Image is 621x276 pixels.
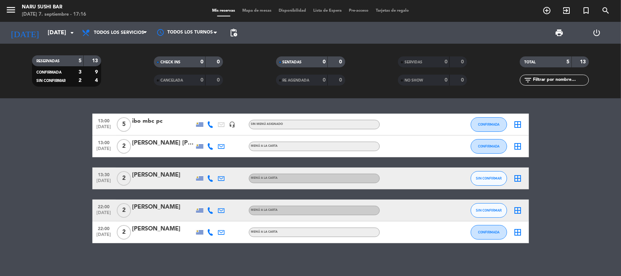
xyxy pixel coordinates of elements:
[514,142,522,151] i: border_all
[461,59,465,64] strong: 0
[132,224,194,234] div: [PERSON_NAME]
[514,120,522,129] i: border_all
[200,78,203,83] strong: 0
[283,79,310,82] span: RE AGENDADA
[524,60,536,64] span: TOTAL
[22,4,86,11] div: NARU Sushi Bar
[132,117,194,126] div: ibo mbc pc
[476,176,502,180] span: SIN CONFIRMAR
[372,9,413,13] span: Tarjetas de regalo
[94,30,144,35] span: Todos los servicios
[200,59,203,64] strong: 0
[405,60,422,64] span: SERVIDAS
[555,28,564,37] span: print
[95,146,113,155] span: [DATE]
[251,123,283,126] span: Sin menú asignado
[117,225,131,240] span: 2
[36,71,61,74] span: CONFIRMADA
[36,79,65,83] span: SIN CONFIRMAR
[95,232,113,241] span: [DATE]
[217,78,222,83] strong: 0
[582,6,590,15] i: turned_in_not
[117,203,131,218] span: 2
[478,144,499,148] span: CONFIRMADA
[514,174,522,183] i: border_all
[132,138,194,148] div: [PERSON_NAME] [PERSON_NAME]
[323,59,326,64] strong: 0
[323,78,326,83] strong: 0
[471,203,507,218] button: SIN CONFIRMAR
[310,9,345,13] span: Lista de Espera
[36,59,60,63] span: RESERVADAS
[95,125,113,133] span: [DATE]
[132,202,194,212] div: [PERSON_NAME]
[22,11,86,18] div: [DATE] 7. septiembre - 17:16
[68,28,76,37] i: arrow_drop_down
[79,70,81,75] strong: 3
[339,59,343,64] strong: 0
[95,78,99,83] strong: 4
[217,59,222,64] strong: 0
[445,59,447,64] strong: 0
[251,145,278,147] span: MENÚ A LA CARTA
[79,58,81,63] strong: 5
[562,6,571,15] i: exit_to_app
[132,170,194,180] div: [PERSON_NAME]
[95,138,113,146] span: 13:00
[514,228,522,237] i: border_all
[79,78,81,83] strong: 2
[471,117,507,132] button: CONFIRMADA
[5,25,44,41] i: [DATE]
[208,9,239,13] span: Mis reservas
[239,9,275,13] span: Mapa de mesas
[471,139,507,154] button: CONFIRMADA
[580,59,588,64] strong: 13
[339,78,343,83] strong: 0
[5,4,16,15] i: menu
[160,79,183,82] span: CANCELADA
[95,70,99,75] strong: 9
[95,170,113,178] span: 13:30
[160,60,180,64] span: CHECK INS
[117,139,131,154] span: 2
[5,4,16,18] button: menu
[471,171,507,186] button: SIN CONFIRMAR
[476,208,502,212] span: SIN CONFIRMAR
[275,9,310,13] span: Disponibilidad
[345,9,372,13] span: Pre-acceso
[532,76,589,84] input: Filtrar por nombre...
[283,60,302,64] span: SENTADAS
[95,116,113,125] span: 13:00
[95,210,113,219] span: [DATE]
[461,78,465,83] strong: 0
[601,6,610,15] i: search
[567,59,570,64] strong: 5
[229,121,236,128] i: headset_mic
[593,28,601,37] i: power_settings_new
[95,202,113,210] span: 22:00
[92,58,99,63] strong: 13
[514,206,522,215] i: border_all
[229,28,238,37] span: pending_actions
[117,117,131,132] span: 5
[471,225,507,240] button: CONFIRMADA
[251,230,278,233] span: MENÚ A LA CARTA
[478,230,499,234] span: CONFIRMADA
[95,178,113,187] span: [DATE]
[542,6,551,15] i: add_circle_outline
[524,76,532,84] i: filter_list
[251,209,278,212] span: MENÚ A LA CARTA
[478,122,499,126] span: CONFIRMADA
[251,177,278,180] span: MENÚ A LA CARTA
[405,79,423,82] span: NO SHOW
[578,22,616,44] div: LOG OUT
[95,224,113,232] span: 22:00
[117,171,131,186] span: 2
[445,78,447,83] strong: 0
